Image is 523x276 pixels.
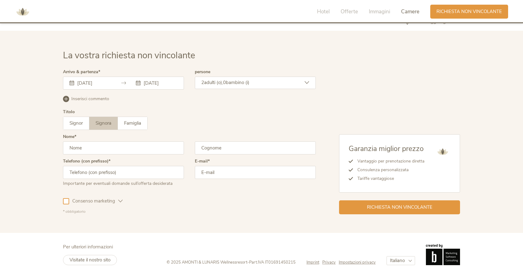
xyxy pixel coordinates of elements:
[63,209,316,214] div: * obbligatorio
[306,260,322,265] a: Imprint
[63,135,76,139] label: Nome
[195,159,210,163] label: E-mail
[195,141,316,154] input: Cognome
[249,260,296,265] span: Part.IVA IT01691450215
[353,157,424,166] li: Vantaggio per prenotazione diretta
[435,144,450,159] img: AMONTI & LUNARIS Wellnessresort
[69,257,110,263] span: Visitate il nostro sito
[369,8,390,15] span: Immagini
[226,79,249,86] span: bambino (i)
[13,9,32,14] a: AMONTI & LUNARIS Wellnessresort
[353,174,424,183] li: Tariffe vantaggiose
[341,8,358,15] span: Offerte
[367,204,432,211] span: Richiesta non vincolante
[69,120,83,126] span: Signor
[401,8,419,15] span: Camere
[76,80,111,86] input: Arrivo
[426,244,460,265] img: Brandnamic GmbH | Leading Hospitality Solutions
[96,120,111,126] span: Signora
[63,110,75,114] div: Titolo
[410,19,455,24] span: Come raggiungerci
[13,2,32,21] img: AMONTI & LUNARIS Wellnessresort
[195,70,210,74] label: persone
[167,260,247,265] span: © 2025 AMONTI & LUNARIS Wellnessresort
[349,144,424,154] span: Garanzia miglior prezzo
[63,255,117,265] a: Visitate il nostro sito
[63,159,110,163] label: Telefono (con prefisso)
[204,79,223,86] span: adulti (o),
[63,141,184,154] input: Nome
[195,166,316,179] input: E-mail
[63,166,184,179] input: Telefono (con prefisso)
[353,166,424,174] li: Consulenza personalizzata
[247,260,249,265] span: -
[71,96,109,102] span: Inserisci commento
[63,179,184,187] div: Importante per eventuali domande sull’offerta desiderata
[69,198,118,204] span: Consenso marketing
[223,79,226,86] span: 0
[322,260,339,265] a: Privacy
[201,79,204,86] span: 2
[436,8,502,15] span: Richiesta non vincolante
[322,260,336,265] span: Privacy
[63,244,113,250] span: Per ulteriori informazioni
[142,80,177,86] input: Partenza
[317,8,330,15] span: Hotel
[63,70,100,74] label: Arrivo & partenza
[339,260,376,265] a: Impostazioni privacy
[63,49,195,61] span: La vostra richiesta non vincolante
[306,260,319,265] span: Imprint
[124,120,141,126] span: Famiglia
